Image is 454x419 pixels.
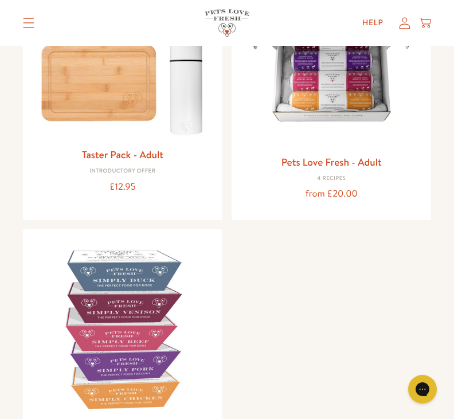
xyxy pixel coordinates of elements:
[353,11,393,34] a: Help
[32,179,213,195] div: £12.95
[402,371,443,408] iframe: Gorgias live chat messenger
[205,9,249,36] img: Pets Love Fresh
[32,168,213,175] div: Introductory Offer
[14,9,44,37] summary: Translation missing: en.sections.header.menu
[82,147,163,162] a: Taster Pack - Adult
[281,155,382,169] a: Pets Love Fresh - Adult
[241,186,422,202] div: from £20.00
[241,175,422,182] div: 4 Recipes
